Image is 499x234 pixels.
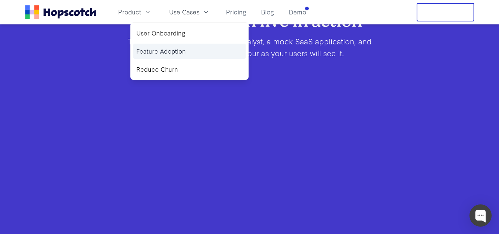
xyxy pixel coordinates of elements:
[108,35,392,59] p: Take a test onboarding tour of Catalyst, a mock SaaS application, and experience a Hopscotch tour...
[133,44,246,59] a: Feature Adoption
[114,6,156,18] button: Product
[169,7,199,17] span: Use Cases
[133,62,246,77] a: Reduce Churn
[286,6,309,18] a: Demo
[133,26,246,41] a: User Onboarding
[118,7,141,17] span: Product
[223,6,249,18] a: Pricing
[417,3,474,21] button: Free Trial
[165,6,214,18] button: Use Cases
[49,13,451,27] h2: See Hopscotch live in action
[258,6,277,18] a: Blog
[25,5,96,19] a: Home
